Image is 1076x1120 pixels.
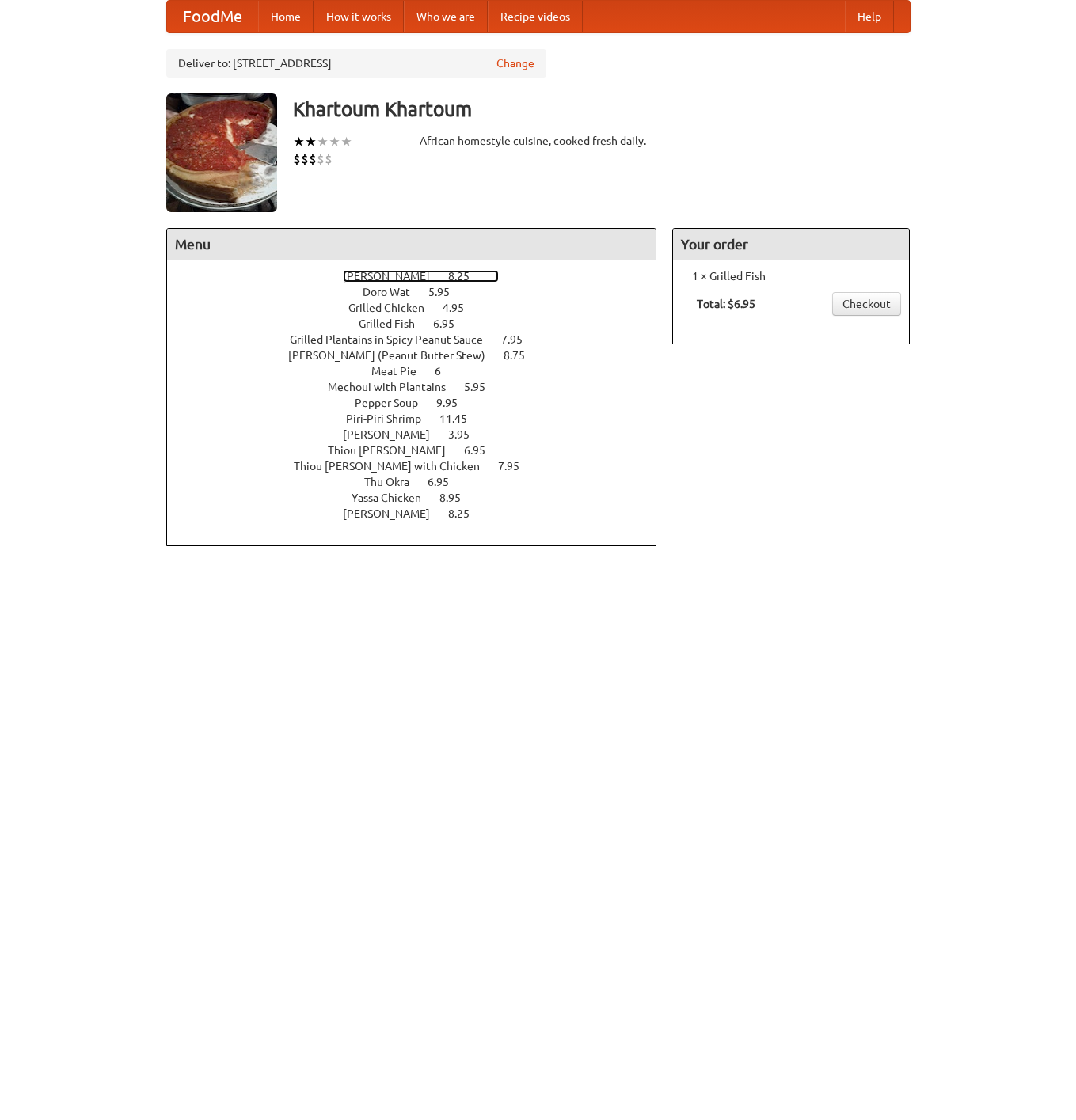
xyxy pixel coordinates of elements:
a: Piri-Piri Shrimp 11.45 [346,412,496,425]
span: [PERSON_NAME] (Peanut Butter Stew) [288,349,501,362]
h4: Menu [167,229,656,260]
span: Doro Wat [363,286,426,298]
a: Thu Okra 6.95 [364,476,478,488]
span: Meat Pie [371,365,432,378]
span: 3.95 [448,428,485,441]
span: Pepper Soup [355,397,434,409]
li: ★ [329,133,340,150]
div: Deliver to: [STREET_ADDRESS] [166,49,546,78]
a: [PERSON_NAME] 3.95 [343,428,499,441]
span: 8.75 [504,349,541,362]
span: Piri-Piri Shrimp [346,412,437,425]
a: Grilled Fish 6.95 [359,317,484,330]
span: 8.25 [448,270,485,283]
span: Thiou [PERSON_NAME] [328,444,462,457]
span: Yassa Chicken [352,492,437,504]
h4: Your order [673,229,909,260]
span: Grilled Fish [359,317,431,330]
span: 5.95 [464,381,501,393]
a: Meat Pie 6 [371,365,470,378]
span: 7.95 [501,333,538,346]
span: [PERSON_NAME] [343,270,446,283]
li: 1 × Grilled Fish [681,268,901,284]
h3: Khartoum Khartoum [293,93,911,125]
a: Thiou [PERSON_NAME] 6.95 [328,444,515,457]
span: [PERSON_NAME] [343,428,446,441]
img: angular.jpg [166,93,277,212]
span: [PERSON_NAME] [343,507,446,520]
span: 4.95 [443,302,480,314]
span: 6.95 [428,476,465,488]
li: $ [301,150,309,168]
li: $ [309,150,317,168]
a: FoodMe [167,1,258,32]
a: Recipe videos [488,1,583,32]
a: Mechoui with Plantains 5.95 [328,381,515,393]
a: Checkout [832,292,901,316]
li: ★ [293,133,305,150]
span: 6 [435,365,457,378]
li: ★ [305,133,317,150]
span: 8.25 [448,507,485,520]
a: Home [258,1,314,32]
a: [PERSON_NAME] 8.25 [343,270,499,283]
span: 7.95 [498,460,535,473]
a: Yassa Chicken 8.95 [352,492,490,504]
a: Grilled Plantains in Spicy Peanut Sauce 7.95 [290,333,552,346]
span: 8.95 [439,492,477,504]
li: ★ [317,133,329,150]
span: 9.95 [436,397,473,409]
a: [PERSON_NAME] (Peanut Butter Stew) 8.75 [288,349,554,362]
li: $ [325,150,333,168]
span: Grilled Chicken [348,302,440,314]
a: Pepper Soup 9.95 [355,397,487,409]
li: $ [293,150,301,168]
li: $ [317,150,325,168]
span: 5.95 [428,286,466,298]
a: Who we are [404,1,488,32]
span: Thiou [PERSON_NAME] with Chicken [294,460,496,473]
a: Doro Wat 5.95 [363,286,479,298]
span: 6.95 [433,317,470,330]
a: Grilled Chicken 4.95 [348,302,493,314]
span: Grilled Plantains in Spicy Peanut Sauce [290,333,499,346]
a: Help [845,1,894,32]
span: Thu Okra [364,476,425,488]
span: Mechoui with Plantains [328,381,462,393]
li: ★ [340,133,352,150]
div: African homestyle cuisine, cooked fresh daily. [420,133,657,149]
a: How it works [314,1,404,32]
a: Thiou [PERSON_NAME] with Chicken 7.95 [294,460,549,473]
a: [PERSON_NAME] 8.25 [343,507,499,520]
span: 6.95 [464,444,501,457]
a: Change [496,55,534,71]
span: 11.45 [439,412,483,425]
b: Total: $6.95 [697,298,755,310]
